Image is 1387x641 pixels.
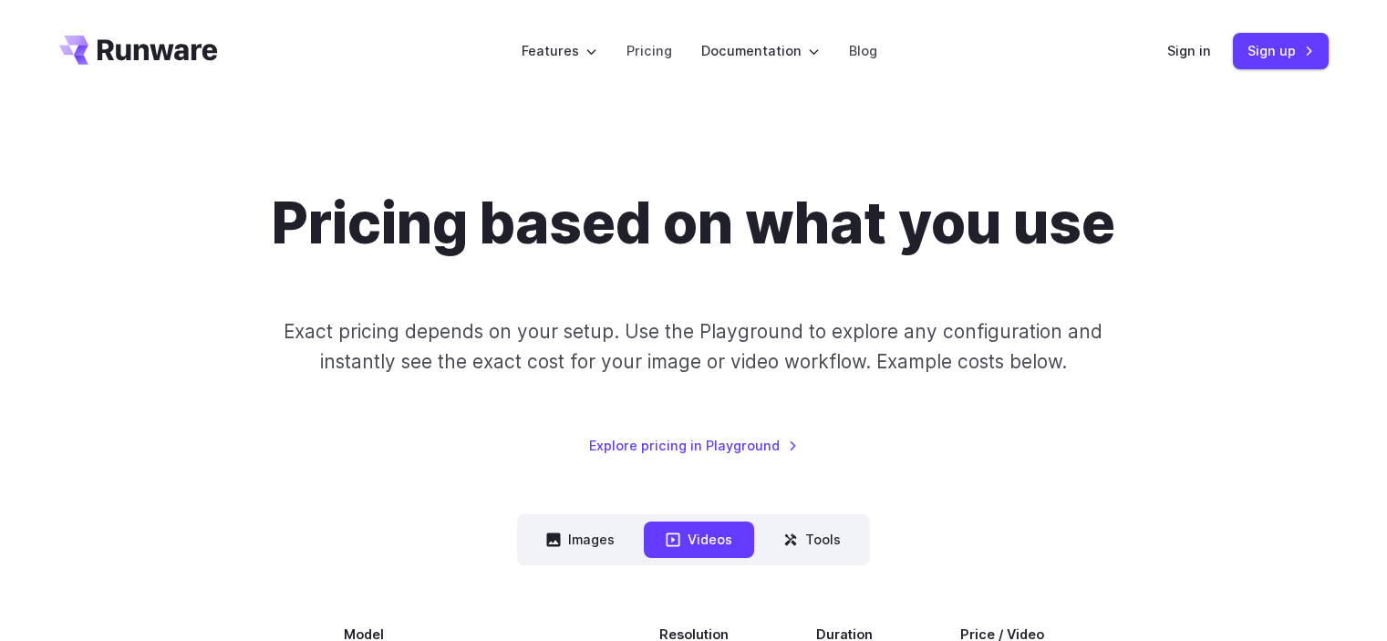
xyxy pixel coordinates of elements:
[522,40,597,61] label: Features
[1233,33,1329,68] a: Sign up
[849,40,877,61] a: Blog
[589,435,798,456] a: Explore pricing in Playground
[701,40,820,61] label: Documentation
[1167,40,1211,61] a: Sign in
[59,36,218,65] a: Go to /
[524,522,637,557] button: Images
[626,40,672,61] a: Pricing
[272,190,1115,258] h1: Pricing based on what you use
[249,316,1137,377] p: Exact pricing depends on your setup. Use the Playground to explore any configuration and instantl...
[644,522,754,557] button: Videos
[761,522,863,557] button: Tools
